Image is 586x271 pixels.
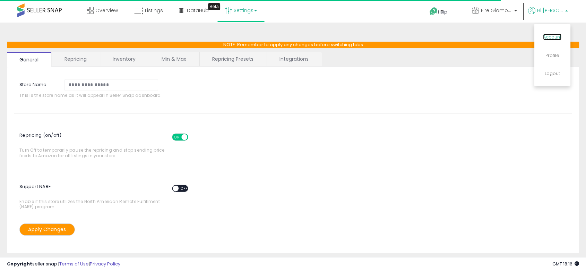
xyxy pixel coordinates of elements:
a: Integrations [267,52,321,66]
span: Repricing (on/off) [19,128,195,147]
a: Inventory [100,52,148,66]
a: Hi [PERSON_NAME] [528,7,568,23]
span: Enable if this store utilizes the North American Remote Fulfillment (NARF) program. [19,181,168,210]
i: Get Help [429,7,438,16]
p: NOTE: Remember to apply any changes before switching tabs [7,42,579,48]
a: Logout [545,70,560,77]
div: Tooltip anchor [208,3,220,10]
span: Fire Glamour-[GEOGRAPHIC_DATA] [481,7,512,14]
a: Profile [545,52,559,59]
span: OFF [179,186,190,192]
a: Help [424,2,461,23]
a: Account [543,34,561,40]
span: Overview [95,7,118,14]
span: Help [438,9,447,15]
a: Repricing [52,52,99,66]
label: Store Name [14,79,59,88]
a: Min & Max [149,52,199,66]
span: Listings [145,7,163,14]
div: seller snap | | [7,261,120,268]
span: OFF [187,134,198,140]
a: Repricing Presets [200,52,266,66]
a: General [7,52,51,67]
span: 2025-10-6 18:16 GMT [552,261,579,267]
a: Privacy Policy [90,261,120,267]
span: Support NARF [19,180,195,199]
span: Hi [PERSON_NAME] [537,7,563,14]
span: This is the store name as it will appear in Seller Snap dashboard. [19,93,163,98]
strong: Copyright [7,261,32,267]
span: DataHub [187,7,209,14]
span: ON [173,134,181,140]
a: Terms of Use [59,261,89,267]
button: Apply Changes [19,223,75,236]
span: Turn Off to temporarily pause the repricing and stop sending price feeds to Amazon for all listin... [19,130,168,158]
